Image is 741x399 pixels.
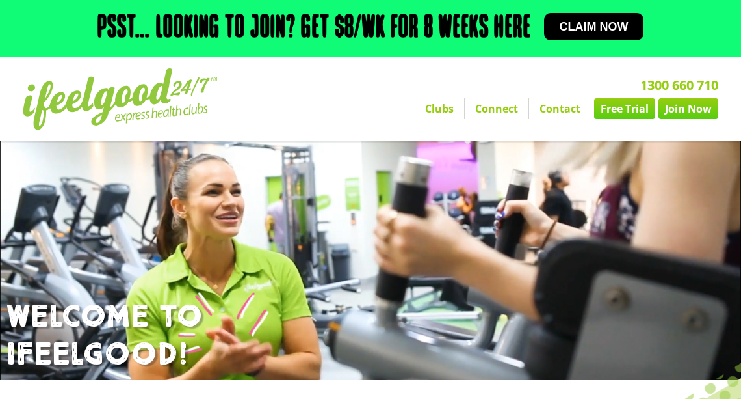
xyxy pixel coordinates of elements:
a: Connect [465,98,528,119]
a: Clubs [415,98,464,119]
a: Join Now [658,98,718,119]
h2: Psst… Looking to join? Get $8/wk for 8 weeks here [97,13,531,44]
h1: WELCOME TO IFEELGOOD! [6,299,734,374]
a: Claim now [544,13,644,40]
a: Contact [529,98,591,119]
a: 1300 660 710 [640,76,718,94]
span: Claim now [560,21,629,33]
a: Free Trial [594,98,655,119]
nav: Menu [271,98,719,119]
